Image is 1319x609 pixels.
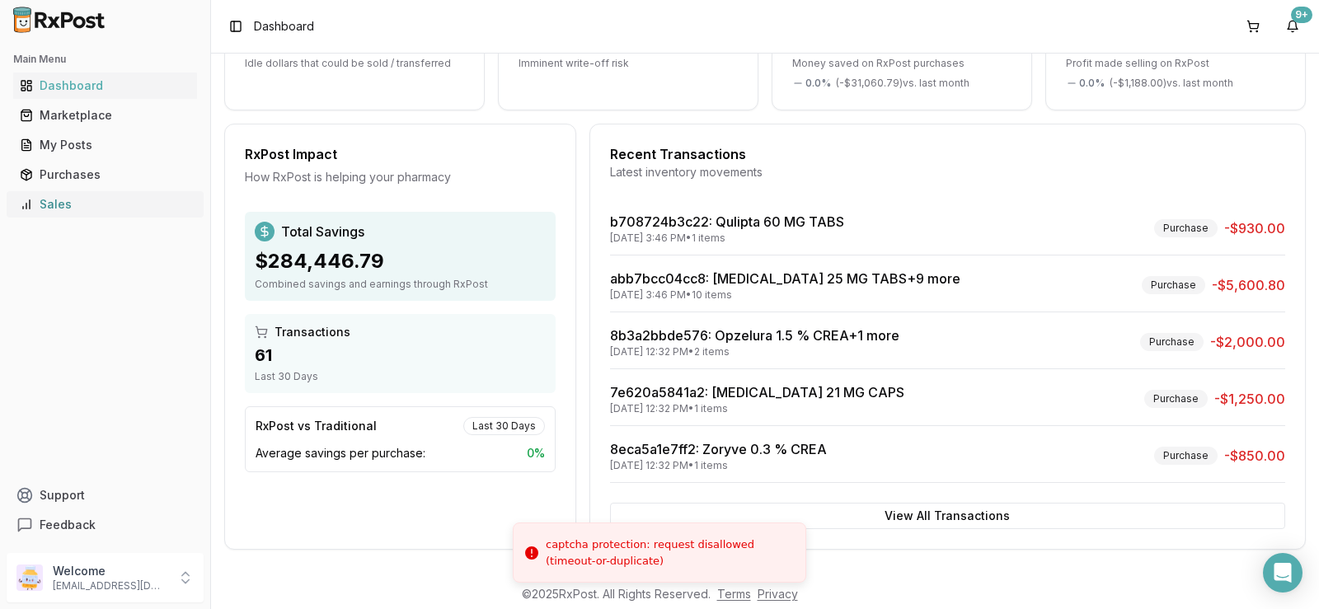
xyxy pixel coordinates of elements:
[1210,332,1285,352] span: -$2,000.00
[1212,275,1285,295] span: -$5,600.80
[527,445,545,461] span: 0 %
[717,587,751,601] a: Terms
[7,191,204,218] button: Sales
[13,53,197,66] h2: Main Menu
[20,166,190,183] div: Purchases
[13,190,197,219] a: Sales
[40,517,96,533] span: Feedback
[7,132,204,158] button: My Posts
[610,164,1285,180] div: Latest inventory movements
[7,102,204,129] button: Marketplace
[53,563,167,579] p: Welcome
[1291,7,1312,23] div: 9+
[255,278,546,291] div: Combined savings and earnings through RxPost
[16,564,43,591] img: User avatar
[1224,218,1285,238] span: -$930.00
[1142,276,1205,294] div: Purchase
[254,18,314,35] nav: breadcrumb
[1279,13,1306,40] button: 9+
[13,130,197,160] a: My Posts
[836,77,969,90] span: ( - $31,060.79 ) vs. last month
[281,222,364,241] span: Total Savings
[610,441,827,457] a: 8eca5a1e7ff2: Zoryve 0.3 % CREA
[610,213,844,230] a: b708724b3c22: Qulipta 60 MG TABS
[610,270,960,287] a: abb7bcc04cc8: [MEDICAL_DATA] 25 MG TABS+9 more
[7,7,112,33] img: RxPost Logo
[255,248,546,274] div: $284,446.79
[610,327,899,344] a: 8b3a2bbde576: Opzelura 1.5 % CREA+1 more
[20,77,190,94] div: Dashboard
[1224,446,1285,466] span: -$850.00
[805,77,831,90] span: 0.0 %
[1154,447,1218,465] div: Purchase
[610,144,1285,164] div: Recent Transactions
[519,57,738,70] p: Imminent write-off risk
[758,587,798,601] a: Privacy
[245,57,464,70] p: Idle dollars that could be sold / transferred
[792,57,1012,70] p: Money saved on RxPost purchases
[1144,390,1208,408] div: Purchase
[245,169,556,185] div: How RxPost is helping your pharmacy
[256,418,377,434] div: RxPost vs Traditional
[1079,77,1105,90] span: 0.0 %
[13,101,197,130] a: Marketplace
[254,18,314,35] span: Dashboard
[20,107,190,124] div: Marketplace
[20,196,190,213] div: Sales
[20,137,190,153] div: My Posts
[610,232,844,245] div: [DATE] 3:46 PM • 1 items
[245,144,556,164] div: RxPost Impact
[610,459,827,472] div: [DATE] 12:32 PM • 1 items
[7,510,204,540] button: Feedback
[53,579,167,593] p: [EMAIL_ADDRESS][DOMAIN_NAME]
[7,162,204,188] button: Purchases
[610,288,960,302] div: [DATE] 3:46 PM • 10 items
[610,345,899,358] div: [DATE] 12:32 PM • 2 items
[7,480,204,510] button: Support
[610,503,1285,529] button: View All Transactions
[1066,57,1285,70] p: Profit made selling on RxPost
[255,344,546,367] div: 61
[463,417,545,435] div: Last 30 Days
[610,402,904,415] div: [DATE] 12:32 PM • 1 items
[1214,389,1285,409] span: -$1,250.00
[13,160,197,190] a: Purchases
[1110,77,1233,90] span: ( - $1,188.00 ) vs. last month
[13,71,197,101] a: Dashboard
[1263,553,1303,593] div: Open Intercom Messenger
[546,536,792,569] div: captcha protection: request disallowed (timeout-or-duplicate)
[7,73,204,99] button: Dashboard
[1154,219,1218,237] div: Purchase
[1140,333,1204,351] div: Purchase
[275,324,350,340] span: Transactions
[610,384,904,401] a: 7e620a5841a2: [MEDICAL_DATA] 21 MG CAPS
[256,445,425,461] span: Average savings per purchase:
[255,370,546,383] div: Last 30 Days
